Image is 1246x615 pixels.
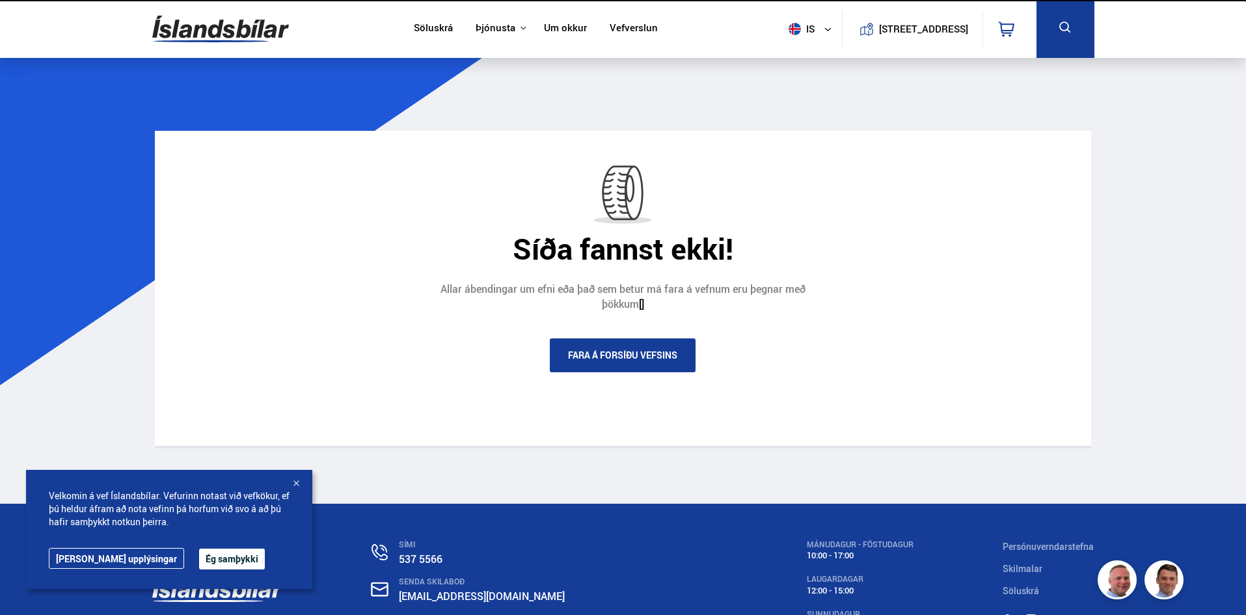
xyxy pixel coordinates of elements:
a: Um okkur [544,22,587,36]
a: [PERSON_NAME] upplýsingar [49,548,184,569]
a: Söluskrá [414,22,453,36]
img: svg+xml;base64,PHN2ZyB4bWxucz0iaHR0cDovL3d3dy53My5vcmcvMjAwMC9zdmciIHdpZHRoPSI1MTIiIGhlaWdodD0iNT... [789,23,801,35]
img: siFngHWaQ9KaOqBr.png [1100,562,1139,601]
a: Skilmalar [1003,562,1042,575]
div: LAUGARDAGAR [807,575,914,584]
div: SENDA SKILABOÐ [399,577,717,586]
button: Ég samþykki [199,549,265,569]
button: is [783,10,842,48]
a: 537 5566 [399,552,442,566]
div: 12:00 - 15:00 [807,586,914,595]
img: n0V2lOsqF3l1V2iz.svg [372,544,388,560]
a: [] [639,297,644,311]
a: [EMAIL_ADDRESS][DOMAIN_NAME] [399,589,565,603]
div: Allar ábendingar um efni eða það sem betur má fara á vefnum eru þegnar með þökkum [427,282,818,312]
span: Velkomin á vef Íslandsbílar. Vefurinn notast við vefkökur, ef þú heldur áfram að nota vefinn þá h... [49,489,290,528]
button: Þjónusta [476,22,515,34]
div: SÍMI [399,540,717,549]
span: is [783,23,816,35]
img: nHj8e-n-aHgjukTg.svg [371,582,388,597]
div: MÁNUDAGUR - FÖSTUDAGUR [807,540,914,549]
a: Persónuverndarstefna [1003,540,1094,553]
img: FbJEzSuNWCJXmdc-.webp [1146,562,1185,601]
a: Vefverslun [610,22,658,36]
a: Fara á forsíðu vefsins [550,338,696,372]
img: G0Ugv5HjCgRt.svg [152,8,289,50]
button: [STREET_ADDRESS] [884,23,964,34]
div: Síða fannst ekki! [165,232,1082,266]
a: Söluskrá [1003,584,1039,597]
div: 10:00 - 17:00 [807,551,914,560]
a: [STREET_ADDRESS] [849,10,975,48]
